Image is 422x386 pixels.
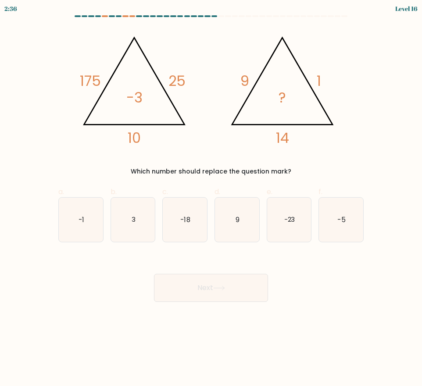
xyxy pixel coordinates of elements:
span: c. [162,187,168,197]
span: d. [215,187,220,197]
tspan: 175 [80,71,101,91]
div: 2:36 [4,4,17,13]
tspan: 9 [240,71,249,91]
tspan: ? [279,88,286,107]
text: -18 [181,215,190,224]
text: -5 [338,215,346,224]
text: -1 [79,215,84,224]
tspan: 10 [128,128,141,148]
tspan: -3 [126,88,142,107]
text: -23 [284,215,295,224]
tspan: 25 [168,71,186,91]
text: 3 [131,215,135,224]
span: e. [267,187,272,197]
span: b. [111,187,117,197]
div: Which number should replace the question mark? [64,167,358,176]
div: Level 16 [395,4,418,13]
text: 9 [236,215,240,224]
tspan: 1 [316,71,321,91]
tspan: 14 [275,128,289,148]
button: Next [154,274,268,302]
span: f. [318,187,322,197]
span: a. [58,187,64,197]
